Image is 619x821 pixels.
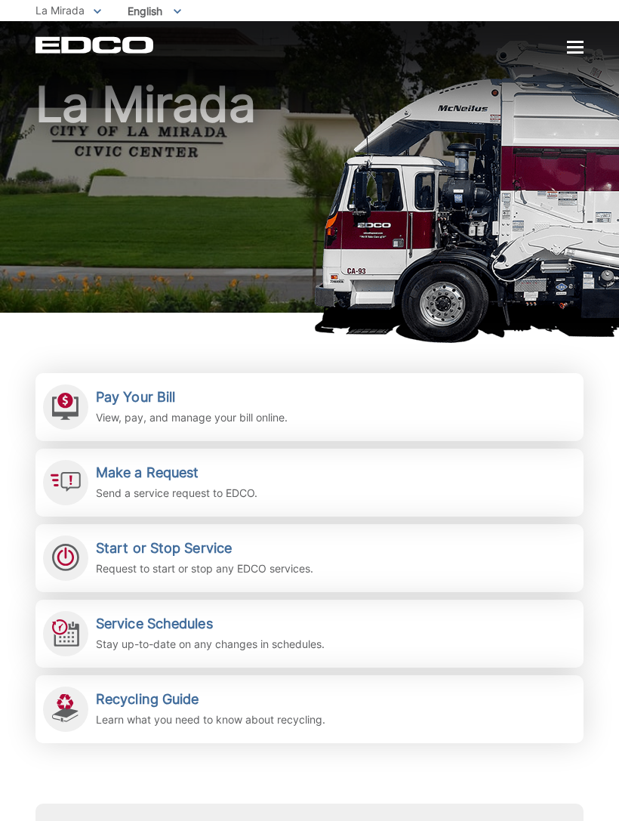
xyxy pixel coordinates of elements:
[96,560,313,577] p: Request to start or stop any EDCO services.
[96,485,257,502] p: Send a service request to EDCO.
[96,409,288,426] p: View, pay, and manage your bill online.
[96,465,257,481] h2: Make a Request
[35,449,584,517] a: Make a Request Send a service request to EDCO.
[35,4,85,17] span: La Mirada
[96,636,325,653] p: Stay up-to-date on any changes in schedules.
[96,540,313,557] h2: Start or Stop Service
[96,616,325,632] h2: Service Schedules
[35,600,584,668] a: Service Schedules Stay up-to-date on any changes in schedules.
[35,80,584,319] h1: La Mirada
[35,36,156,54] a: EDCD logo. Return to the homepage.
[96,389,288,406] h2: Pay Your Bill
[35,675,584,743] a: Recycling Guide Learn what you need to know about recycling.
[96,691,325,708] h2: Recycling Guide
[35,373,584,441] a: Pay Your Bill View, pay, and manage your bill online.
[96,711,325,728] p: Learn what you need to know about recycling.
